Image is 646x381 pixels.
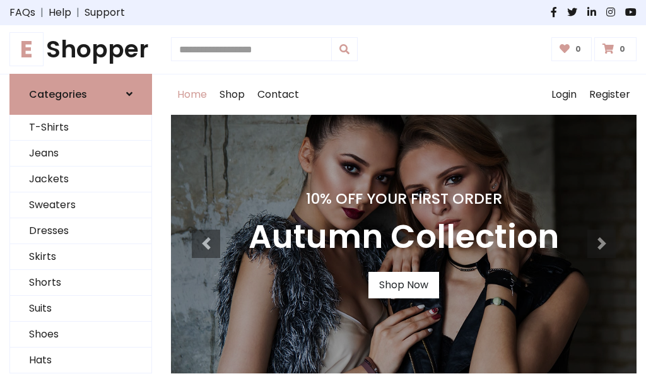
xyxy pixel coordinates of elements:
[10,192,151,218] a: Sweaters
[10,218,151,244] a: Dresses
[10,141,151,167] a: Jeans
[9,35,152,64] a: EShopper
[213,74,251,115] a: Shop
[551,37,592,61] a: 0
[9,32,44,66] span: E
[10,296,151,322] a: Suits
[616,44,628,55] span: 0
[251,74,305,115] a: Contact
[49,5,71,20] a: Help
[10,322,151,348] a: Shoes
[10,167,151,192] a: Jackets
[35,5,49,20] span: |
[9,74,152,115] a: Categories
[10,348,151,373] a: Hats
[9,5,35,20] a: FAQs
[10,244,151,270] a: Skirts
[10,270,151,296] a: Shorts
[10,115,151,141] a: T-Shirts
[249,190,559,208] h4: 10% Off Your First Order
[583,74,637,115] a: Register
[9,35,152,64] h1: Shopper
[572,44,584,55] span: 0
[171,74,213,115] a: Home
[249,218,559,257] h3: Autumn Collection
[85,5,125,20] a: Support
[29,88,87,100] h6: Categories
[594,37,637,61] a: 0
[545,74,583,115] a: Login
[71,5,85,20] span: |
[368,272,439,298] a: Shop Now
